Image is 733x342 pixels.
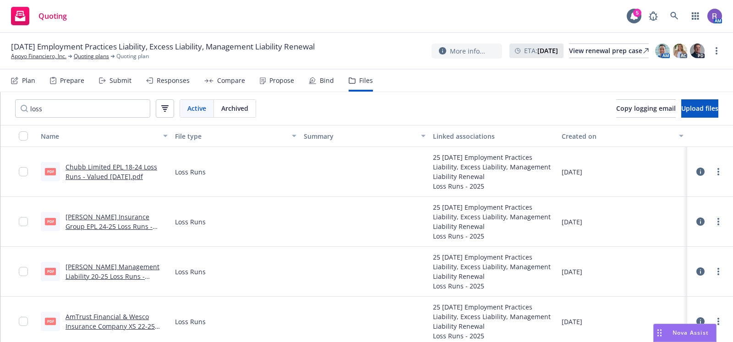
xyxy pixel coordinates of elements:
[673,43,687,58] img: photo
[15,99,150,118] input: Search by keyword...
[175,167,206,177] span: Loss Runs
[19,267,28,276] input: Toggle Row Selected
[713,166,724,177] a: more
[221,103,248,113] span: Archived
[616,104,676,113] span: Copy logging email
[433,281,555,291] div: Loss Runs - 2025
[432,43,502,59] button: More info...
[713,216,724,227] a: more
[562,167,582,177] span: [DATE]
[711,45,722,56] a: more
[616,99,676,118] button: Copy logging email
[11,52,66,60] a: Apoyo Financiero, Inc.
[269,77,294,84] div: Propose
[66,163,157,181] a: Chubb Limited EPL 18-24 Loss Runs - Valued [DATE].pdf
[433,231,555,241] div: Loss Runs - 2025
[19,131,28,141] input: Select all
[562,217,582,227] span: [DATE]
[569,43,649,58] a: View renewal prep case
[690,43,705,58] img: photo
[433,181,555,191] div: Loss Runs - 2025
[673,329,709,337] span: Nova Assist
[558,125,687,147] button: Created on
[19,217,28,226] input: Toggle Row Selected
[562,267,582,277] span: [DATE]
[655,43,670,58] img: photo
[707,9,722,23] img: photo
[175,217,206,227] span: Loss Runs
[38,12,67,20] span: Quoting
[116,52,149,60] span: Quoting plan
[60,77,84,84] div: Prepare
[433,302,555,331] div: 25 [DATE] Employment Practices Liability, Excess Liability, Management Liability Renewal
[562,317,582,326] span: [DATE]
[653,324,717,342] button: Nova Assist
[681,104,718,113] span: Upload files
[157,77,190,84] div: Responses
[644,7,662,25] a: Report a Bug
[537,46,558,55] strong: [DATE]
[175,317,206,326] span: Loss Runs
[433,152,555,181] div: 25 [DATE] Employment Practices Liability, Excess Liability, Management Liability Renewal
[665,7,684,25] a: Search
[66,212,153,240] a: [PERSON_NAME] Insurance Group EPL 24-25 Loss Runs - Valued [DATE].pdf
[7,3,71,29] a: Quoting
[359,77,373,84] div: Files
[41,131,158,141] div: Name
[713,316,724,327] a: more
[217,77,245,84] div: Compare
[433,252,555,281] div: 25 [DATE] Employment Practices Liability, Excess Liability, Management Liability Renewal
[45,268,56,275] span: pdf
[45,218,56,225] span: pdf
[109,77,131,84] div: Submit
[175,267,206,277] span: Loss Runs
[654,324,665,342] div: Drag to move
[433,331,555,341] div: Loss Runs - 2025
[66,262,159,290] a: [PERSON_NAME] Management Liability 20-25 Loss Runs - Valued [DATE].pdf
[524,46,558,55] span: ETA :
[37,125,171,147] button: Name
[681,99,718,118] button: Upload files
[304,131,416,141] div: Summary
[450,46,485,56] span: More info...
[19,317,28,326] input: Toggle Row Selected
[429,125,558,147] button: Linked associations
[713,266,724,277] a: more
[633,9,641,17] div: 5
[433,131,555,141] div: Linked associations
[562,131,673,141] div: Created on
[171,125,301,147] button: File type
[320,77,334,84] div: Bind
[686,7,705,25] a: Switch app
[11,41,315,52] span: [DATE] Employment Practices Liability, Excess Liability, Management Liability Renewal
[22,77,35,84] div: Plan
[187,103,206,113] span: Active
[433,202,555,231] div: 25 [DATE] Employment Practices Liability, Excess Liability, Management Liability Renewal
[300,125,429,147] button: Summary
[66,312,158,340] a: AmTrust Financial & Wesco Insurance Company XS 22-25 Loss Runs - Valued [DATE].pdf
[45,318,56,325] span: pdf
[45,168,56,175] span: pdf
[19,167,28,176] input: Toggle Row Selected
[175,131,287,141] div: File type
[74,52,109,60] a: Quoting plans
